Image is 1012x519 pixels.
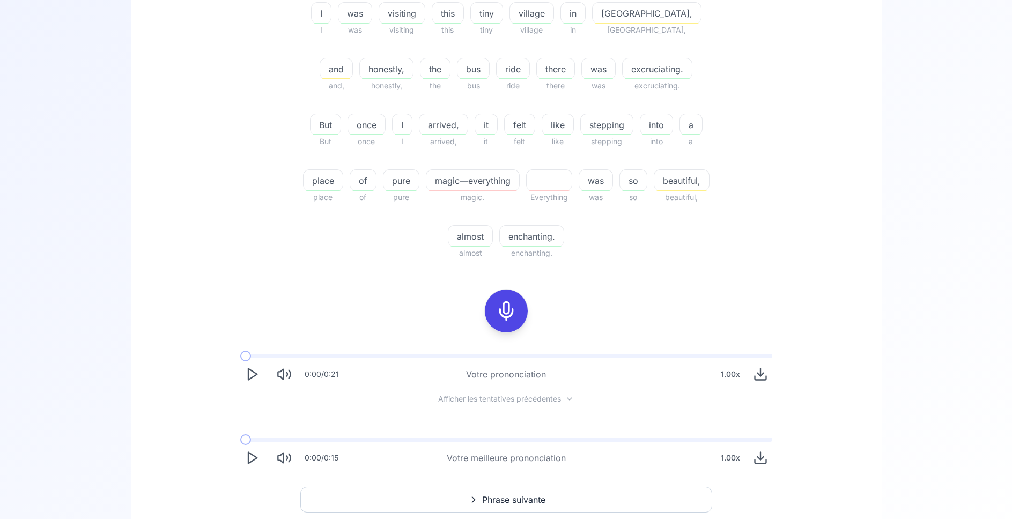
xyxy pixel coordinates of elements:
button: Mute [272,362,296,386]
span: ride [496,79,530,92]
span: stepping [581,118,633,131]
span: place [304,174,343,187]
span: excruciating. [622,79,692,92]
button: was [581,58,616,79]
button: so [619,169,647,191]
div: 0:00 / 0:21 [305,369,339,380]
div: 1.00 x [716,447,744,469]
span: Phrase suivante [482,493,545,506]
span: visiting [379,7,425,20]
span: was [581,79,616,92]
span: in [560,24,586,36]
span: a [679,135,703,148]
span: I [392,135,412,148]
span: village [510,7,553,20]
span: so [620,174,647,187]
span: this [432,24,464,36]
span: Afficher les tentatives précédentes [438,394,561,404]
span: I [311,24,331,36]
button: almost [448,225,493,247]
span: and, [320,79,353,92]
span: like [542,118,573,131]
button: [GEOGRAPHIC_DATA], [592,2,701,24]
span: honestly, [360,63,413,76]
button: I [311,2,331,24]
span: pure [383,191,419,204]
span: beautiful, [654,191,710,204]
span: almost [448,230,492,243]
span: honestly, [359,79,413,92]
button: I [392,114,412,135]
span: magic. [426,191,520,204]
span: bus [457,63,489,76]
span: it [475,135,498,148]
span: there [537,63,574,76]
span: into [640,135,673,148]
span: But [310,135,341,148]
button: Phrase suivante [300,487,712,513]
div: Votre meilleure prononciation [447,451,566,464]
span: and [320,63,352,76]
button: Play [240,362,264,386]
button: was [579,169,613,191]
button: tiny [470,2,503,24]
button: excruciating. [622,58,692,79]
span: bus [457,79,490,92]
span: once [348,118,385,131]
span: excruciating. [623,63,692,76]
span: enchanting. [499,247,564,259]
button: place [303,169,343,191]
span: a [680,118,702,131]
button: stepping [580,114,633,135]
button: was [338,2,372,24]
span: was [582,63,615,76]
span: of [350,191,376,204]
span: felt [505,118,535,131]
div: 0:00 / 0:15 [305,453,338,463]
span: I [393,118,412,131]
div: 1.00 x [716,364,744,385]
span: was [579,191,613,204]
span: the [420,63,450,76]
button: honestly, [359,58,413,79]
button: But [310,114,341,135]
span: in [561,7,585,20]
button: Play [240,446,264,470]
button: there [536,58,575,79]
button: bus [457,58,490,79]
button: felt [504,114,535,135]
span: it [475,118,497,131]
button: village [509,2,554,24]
button: arrived, [419,114,468,135]
span: village [509,24,554,36]
span: visiting [379,24,425,36]
span: enchanting. [500,230,564,243]
button: in [560,2,586,24]
span: so [619,191,647,204]
button: the [420,58,450,79]
button: into [640,114,673,135]
span: once [348,135,386,148]
button: ride [496,58,530,79]
span: place [303,191,343,204]
span: was [579,174,612,187]
span: [GEOGRAPHIC_DATA], [592,24,701,36]
span: tiny [471,7,503,20]
span: beautiful, [654,174,709,187]
span: Everything [526,191,572,204]
button: magic—everything [426,169,520,191]
span: was [338,7,372,20]
button: enchanting. [499,225,564,247]
span: of [350,174,376,187]
span: ride [497,63,529,76]
button: Download audio [749,362,772,386]
button: and [320,58,353,79]
button: pure [383,169,419,191]
span: magic—everything [426,174,519,187]
span: almost [448,247,493,259]
span: But [311,118,341,131]
span: arrived, [419,135,468,148]
button: of [350,169,376,191]
span: the [420,79,450,92]
span: I [312,7,331,20]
